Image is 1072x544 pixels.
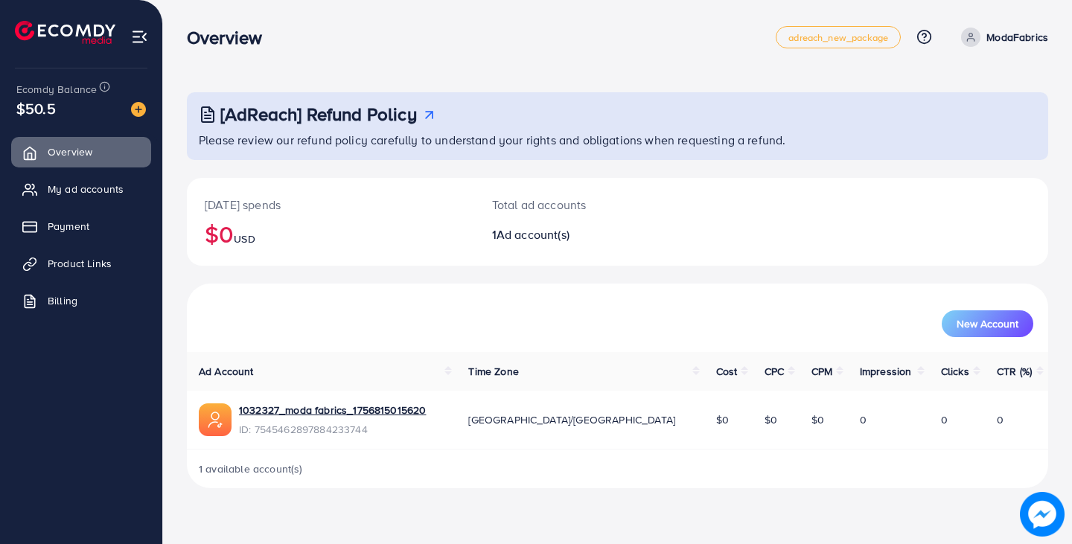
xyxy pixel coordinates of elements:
span: 0 [997,412,1004,427]
span: Ecomdy Balance [16,82,97,97]
a: adreach_new_package [776,26,901,48]
a: My ad accounts [11,174,151,204]
span: 0 [941,412,948,427]
span: Cost [716,364,738,379]
span: $50.5 [16,97,56,119]
span: My ad accounts [48,182,124,196]
span: CTR (%) [997,364,1032,379]
h3: Overview [187,27,274,48]
span: [GEOGRAPHIC_DATA]/[GEOGRAPHIC_DATA] [468,412,675,427]
h3: [AdReach] Refund Policy [220,103,417,125]
a: Product Links [11,249,151,278]
span: New Account [957,319,1018,329]
span: Payment [48,219,89,234]
span: $0 [811,412,824,427]
span: $0 [765,412,777,427]
img: image [1021,493,1064,536]
span: Time Zone [468,364,518,379]
a: ModaFabrics [955,28,1048,47]
button: New Account [942,310,1033,337]
img: image [131,102,146,117]
span: Clicks [941,364,969,379]
span: CPC [765,364,784,379]
h2: $0 [205,220,456,248]
span: adreach_new_package [788,33,888,42]
img: menu [131,28,148,45]
span: 1 available account(s) [199,461,303,476]
p: [DATE] spends [205,196,456,214]
span: CPM [811,364,832,379]
span: ID: 7545462897884233744 [239,422,426,437]
p: Please review our refund policy carefully to understand your rights and obligations when requesti... [199,131,1039,149]
span: 0 [860,412,867,427]
img: ic-ads-acc.e4c84228.svg [199,403,232,436]
img: logo [15,21,115,44]
span: Ad account(s) [497,226,569,243]
span: USD [234,231,255,246]
a: Billing [11,286,151,316]
p: Total ad accounts [492,196,671,214]
span: Impression [860,364,912,379]
a: Overview [11,137,151,167]
span: $0 [716,412,729,427]
a: Payment [11,211,151,241]
span: Billing [48,293,77,308]
span: Ad Account [199,364,254,379]
p: ModaFabrics [986,28,1048,46]
span: Overview [48,144,92,159]
span: Product Links [48,256,112,271]
h2: 1 [492,228,671,242]
a: 1032327_moda fabrics_1756815015620 [239,403,426,417]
